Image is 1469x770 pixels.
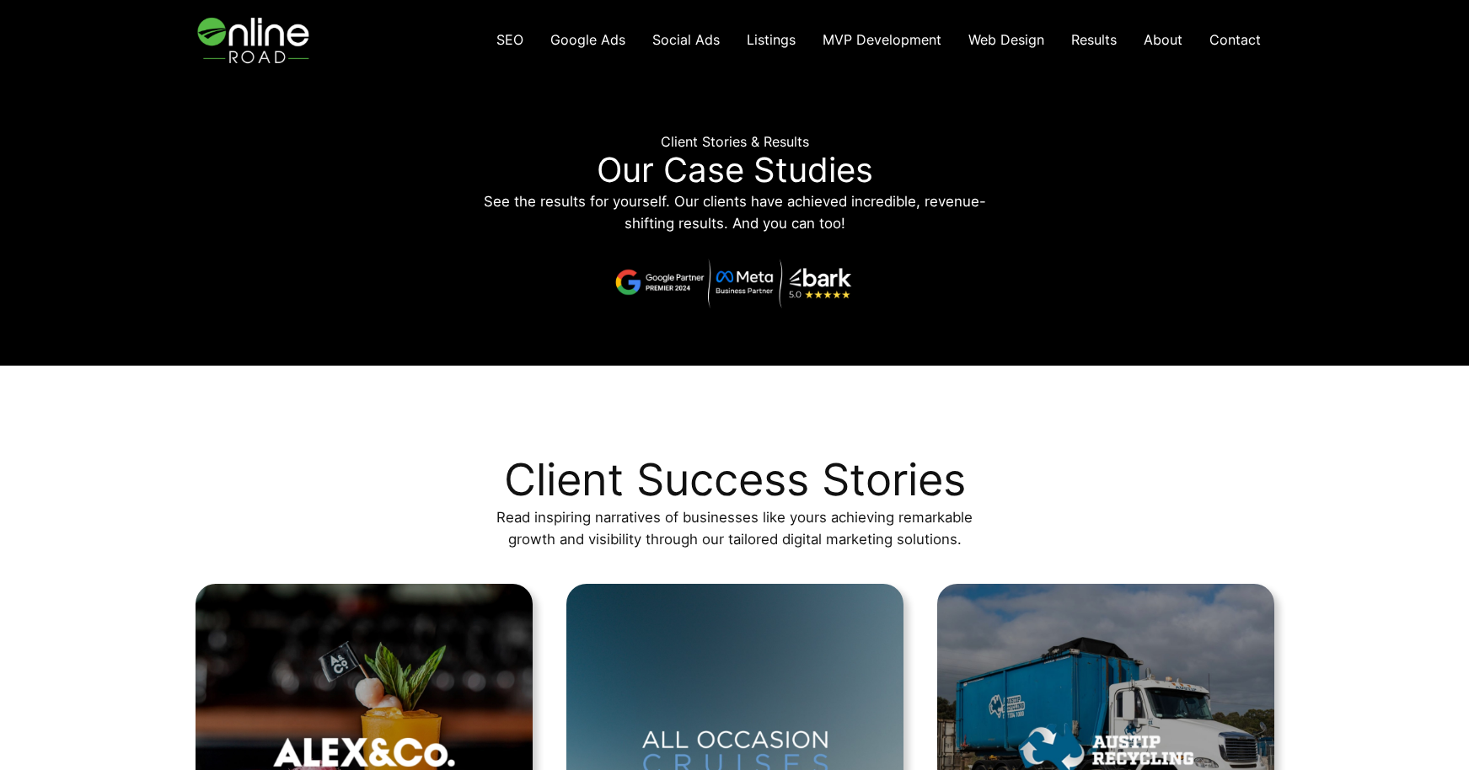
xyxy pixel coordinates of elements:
[1209,31,1261,48] span: Contact
[747,31,796,48] span: Listings
[474,150,996,190] p: Our Case Studies
[809,23,955,57] a: MVP Development
[550,31,625,48] span: Google Ads
[639,23,733,57] a: Social Ads
[652,31,720,48] span: Social Ads
[474,506,996,550] p: Read inspiring narratives of businesses like yours achieving remarkable growth and visibility thr...
[1130,23,1196,57] a: About
[504,453,966,506] h2: Client Success Stories
[483,23,537,57] a: SEO
[1071,31,1117,48] span: Results
[537,23,639,57] a: Google Ads
[1144,31,1182,48] span: About
[823,31,941,48] span: MVP Development
[474,190,996,234] p: See the results for yourself. Our clients have achieved incredible, revenue-shifting results. And...
[474,134,996,150] h6: Client Stories & Results
[483,23,1274,57] nav: Navigation
[968,31,1044,48] span: Web Design
[955,23,1058,57] a: Web Design
[733,23,809,57] a: Listings
[1196,23,1274,57] a: Contact
[1058,23,1130,57] a: Results
[496,31,523,48] span: SEO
